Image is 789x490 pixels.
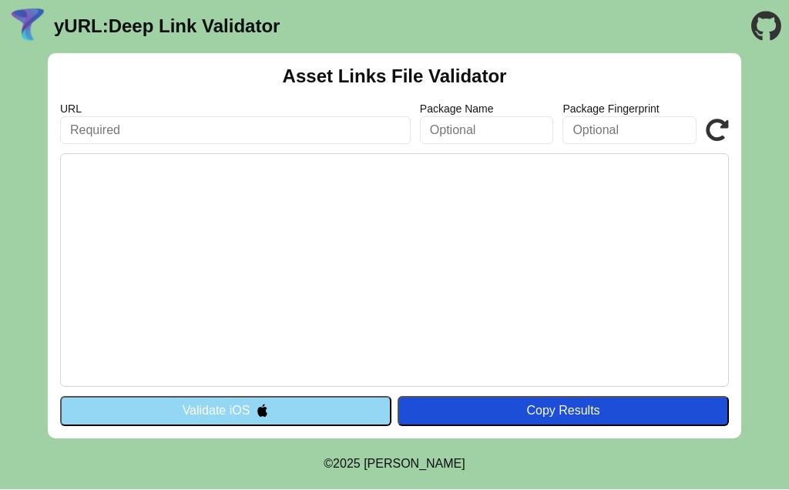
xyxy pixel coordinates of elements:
[364,458,465,471] a: Michael Ibragimchayev's Personal Site
[324,439,465,490] footer: ©
[54,16,280,38] a: yURL:Deep Link Validator
[420,103,554,116] label: Package Name
[60,103,411,116] label: URL
[60,397,391,426] button: Validate iOS
[283,66,507,88] h2: Asset Links File Validator
[60,117,411,145] input: Required
[8,7,48,47] img: yURL Logo
[256,404,269,418] img: appleIcon.svg
[420,117,554,145] input: Optional
[562,117,697,145] input: Optional
[398,397,729,426] button: Copy Results
[562,103,697,116] label: Package Fingerprint
[405,404,721,418] div: Copy Results
[333,458,361,471] span: 2025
